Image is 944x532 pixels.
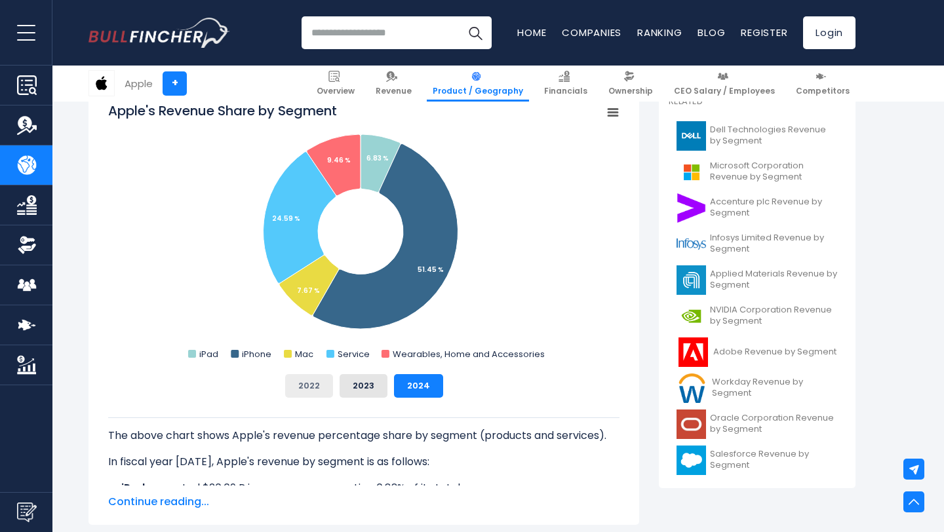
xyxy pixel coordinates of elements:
[88,18,229,48] a: Go to homepage
[562,26,621,39] a: Companies
[121,480,145,495] b: iPad
[710,413,838,435] span: Oracle Corporation Revenue by Segment
[544,86,587,96] span: Financials
[17,235,37,255] img: Ownership
[108,454,619,470] p: In fiscal year [DATE], Apple's revenue by segment is as follows:
[199,348,218,360] text: iPad
[674,86,775,96] span: CEO Salary / Employees
[427,66,529,102] a: Product / Geography
[669,370,846,406] a: Workday Revenue by Segment
[677,337,709,367] img: ADBE logo
[108,102,619,364] svg: Apple's Revenue Share by Segment
[602,66,659,102] a: Ownership
[637,26,682,39] a: Ranking
[803,16,855,49] a: Login
[327,155,351,165] tspan: 9.46 %
[418,265,444,275] tspan: 51.45 %
[669,226,846,262] a: Infosys Limited Revenue by Segment
[370,66,418,102] a: Revenue
[710,197,838,219] span: Accenture plc Revenue by Segment
[242,348,271,360] text: iPhone
[538,66,593,102] a: Financials
[459,16,492,49] button: Search
[108,102,337,120] tspan: Apple's Revenue Share by Segment
[366,153,389,163] tspan: 6.83 %
[710,305,838,327] span: NVIDIA Corporation Revenue by Segment
[710,124,838,147] span: Dell Technologies Revenue by Segment
[698,26,725,39] a: Blog
[376,86,412,96] span: Revenue
[669,406,846,442] a: Oracle Corporation Revenue by Segment
[677,265,706,295] img: AMAT logo
[108,494,619,510] span: Continue reading...
[89,71,114,96] img: AAPL logo
[677,229,706,259] img: INFY logo
[677,301,706,331] img: NVDA logo
[741,26,787,39] a: Register
[668,66,781,102] a: CEO Salary / Employees
[710,269,838,291] span: Applied Materials Revenue by Segment
[677,121,706,151] img: DELL logo
[790,66,855,102] a: Competitors
[796,86,850,96] span: Competitors
[125,76,153,91] div: Apple
[677,157,706,187] img: MSFT logo
[608,86,653,96] span: Ownership
[108,428,619,444] p: The above chart shows Apple's revenue percentage share by segment (products and services).
[517,26,546,39] a: Home
[163,71,187,96] a: +
[677,446,706,475] img: CRM logo
[433,86,523,96] span: Product / Geography
[669,334,846,370] a: Adobe Revenue by Segment
[669,298,846,334] a: NVIDIA Corporation Revenue by Segment
[297,286,320,295] tspan: 7.67 %
[669,118,846,154] a: Dell Technologies Revenue by Segment
[272,214,300,223] tspan: 24.59 %
[677,193,706,223] img: ACN logo
[669,442,846,478] a: Salesforce Revenue by Segment
[677,373,708,403] img: WDAY logo
[394,374,443,398] button: 2024
[295,348,313,360] text: Mac
[88,18,230,48] img: Bullfincher logo
[710,233,838,255] span: Infosys Limited Revenue by Segment
[669,154,846,190] a: Microsoft Corporation Revenue by Segment
[338,348,370,360] text: Service
[669,262,846,298] a: Applied Materials Revenue by Segment
[285,374,333,398] button: 2022
[317,86,355,96] span: Overview
[710,161,838,183] span: Microsoft Corporation Revenue by Segment
[393,348,545,360] text: Wearables, Home and Accessories
[669,190,846,226] a: Accenture plc Revenue by Segment
[340,374,387,398] button: 2023
[108,480,619,496] li: generated $26.69 B in revenue, representing 6.83% of its total revenue.
[669,96,846,107] p: Related
[710,449,838,471] span: Salesforce Revenue by Segment
[677,409,706,439] img: ORCL logo
[713,347,836,358] span: Adobe Revenue by Segment
[712,377,838,399] span: Workday Revenue by Segment
[311,66,361,102] a: Overview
